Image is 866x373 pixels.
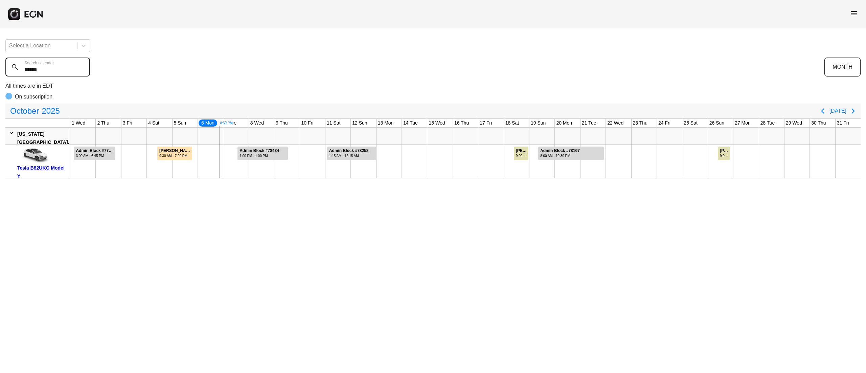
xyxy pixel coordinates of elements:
[73,145,116,160] div: Rented for 2 days by Admin Block Current status is rental
[329,153,369,158] div: 1:15 AM - 12:15 AM
[657,119,672,127] div: 24 Fri
[159,153,191,158] div: 9:30 AM - 7:00 PM
[351,119,368,127] div: 12 Sun
[17,130,69,154] div: [US_STATE][GEOGRAPHIC_DATA], [GEOGRAPHIC_DATA]
[846,104,860,118] button: Next page
[274,119,289,127] div: 9 Thu
[70,119,87,127] div: 1 Wed
[504,119,520,127] div: 18 Sat
[329,148,369,153] div: Admin Block #78252
[24,60,54,66] label: Search calendar
[157,145,192,160] div: Rented for 2 days by Ncho Monnet Current status is billable
[682,119,699,127] div: 25 Sat
[759,119,776,127] div: 28 Tue
[829,105,846,117] button: [DATE]
[538,145,604,160] div: Rented for 3 days by Admin Block Current status is rental
[325,119,342,127] div: 11 Sat
[850,9,858,17] span: menu
[173,119,188,127] div: 5 Sun
[6,104,64,118] button: October2025
[516,153,528,158] div: 9:00 AM - 11:30 PM
[427,119,446,127] div: 15 Wed
[17,164,68,180] div: Tesla B82UKG Model Y
[300,119,315,127] div: 10 Fri
[249,119,265,127] div: 8 Wed
[223,119,238,127] div: 7 Tue
[810,119,827,127] div: 30 Thu
[516,148,528,153] div: [PERSON_NAME] #77925
[632,119,649,127] div: 23 Thu
[40,104,61,118] span: 2025
[453,119,470,127] div: 16 Thu
[402,119,419,127] div: 14 Tue
[9,104,40,118] span: October
[76,153,115,158] div: 3:00 AM - 6:45 PM
[377,119,395,127] div: 13 Mon
[327,145,377,160] div: Rented for 2 days by Admin Block Current status is rental
[720,153,729,158] div: 9:00 AM - 9:00 PM
[478,119,493,127] div: 17 Fri
[720,148,729,153] div: [PERSON_NAME] #77955
[540,148,580,153] div: Admin Block #78167
[824,58,861,76] button: MONTH
[717,145,730,160] div: Rented for 1 days by Justin Levy Current status is verified
[198,119,218,127] div: 6 Mon
[240,148,279,153] div: Admin Block #78434
[240,153,279,158] div: 1:00 PM - 1:00 PM
[784,119,803,127] div: 29 Wed
[708,119,726,127] div: 26 Sun
[121,119,134,127] div: 3 Fri
[555,119,573,127] div: 20 Mon
[733,119,752,127] div: 27 Mon
[580,119,598,127] div: 21 Tue
[76,148,115,153] div: Admin Block #77357
[237,145,288,160] div: Rented for 2 days by Admin Block Current status is rental
[836,119,850,127] div: 31 Fri
[5,82,861,90] p: All times are in EDT
[147,119,161,127] div: 4 Sat
[540,153,580,158] div: 8:00 AM - 10:30 PM
[514,145,529,160] div: Rented for 1 days by Kevin Jiang Current status is verified
[15,93,52,101] p: On subscription
[159,148,191,153] div: [PERSON_NAME] #77352
[529,119,547,127] div: 19 Sun
[17,147,51,164] img: car
[816,104,829,118] button: Previous page
[606,119,625,127] div: 22 Wed
[96,119,111,127] div: 2 Thu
